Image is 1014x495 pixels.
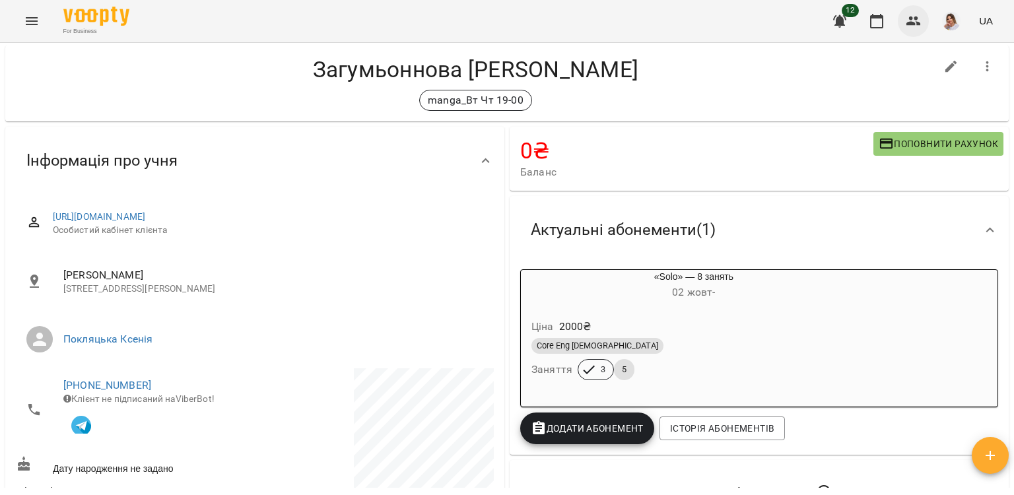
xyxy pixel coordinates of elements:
[531,340,663,352] span: Core Eng [DEMOGRAPHIC_DATA]
[672,286,715,298] span: 02 жовт -
[428,92,524,108] p: manga_Вт Чт 19-00
[520,164,873,180] span: Баланс
[974,9,998,33] button: UA
[531,317,554,336] h6: Ціна
[614,364,634,376] span: 5
[63,27,129,36] span: For Business
[559,319,591,335] p: 2000 ₴
[16,56,935,83] h4: Загумьоннова [PERSON_NAME]
[510,196,1009,264] div: Актуальні абонементи(1)
[942,12,961,30] img: d332a1c3318355be326c790ed3ba89f4.jpg
[71,416,91,436] img: Telegram
[873,132,1003,156] button: Поповнити рахунок
[520,412,654,444] button: Додати Абонемент
[53,211,146,222] a: [URL][DOMAIN_NAME]
[13,453,255,478] div: Дату народження не задано
[5,127,504,195] div: Інформація про учня
[419,90,532,111] div: manga_Вт Чт 19-00
[63,7,129,26] img: Voopty Logo
[979,14,993,28] span: UA
[842,4,859,17] span: 12
[26,150,178,171] span: Інформація про учня
[670,420,774,436] span: Історія абонементів
[521,270,867,302] div: «Solo» — 8 занять
[63,393,215,404] span: Клієнт не підписаний на ViberBot!
[531,360,572,379] h6: Заняття
[593,364,613,376] span: 3
[63,282,483,296] p: [STREET_ADDRESS][PERSON_NAME]
[521,270,867,396] button: «Solo» — 8 занять02 жовт- Ціна2000₴Core Eng [DEMOGRAPHIC_DATA]Заняття35
[63,406,99,442] button: Клієнт підписаний на VooptyBot
[16,5,48,37] button: Menu
[63,267,483,283] span: [PERSON_NAME]
[63,333,152,345] a: Покляцька Ксенія
[53,224,483,237] span: Особистий кабінет клієнта
[531,220,716,240] span: Актуальні абонементи ( 1 )
[659,416,785,440] button: Історія абонементів
[520,137,873,164] h4: 0 ₴
[531,420,644,436] span: Додати Абонемент
[879,136,998,152] span: Поповнити рахунок
[63,379,151,391] a: [PHONE_NUMBER]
